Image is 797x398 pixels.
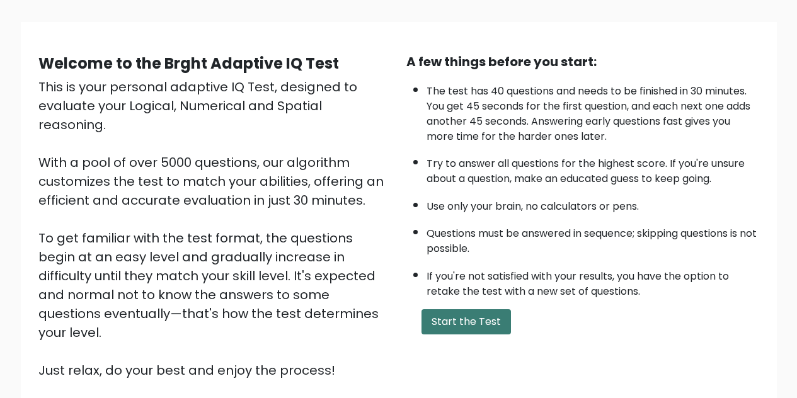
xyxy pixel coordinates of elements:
[427,77,759,144] li: The test has 40 questions and needs to be finished in 30 minutes. You get 45 seconds for the firs...
[421,309,511,334] button: Start the Test
[427,193,759,214] li: Use only your brain, no calculators or pens.
[38,77,391,380] div: This is your personal adaptive IQ Test, designed to evaluate your Logical, Numerical and Spatial ...
[38,53,339,74] b: Welcome to the Brght Adaptive IQ Test
[427,150,759,186] li: Try to answer all questions for the highest score. If you're unsure about a question, make an edu...
[406,52,759,71] div: A few things before you start:
[427,220,759,256] li: Questions must be answered in sequence; skipping questions is not possible.
[427,263,759,299] li: If you're not satisfied with your results, you have the option to retake the test with a new set ...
